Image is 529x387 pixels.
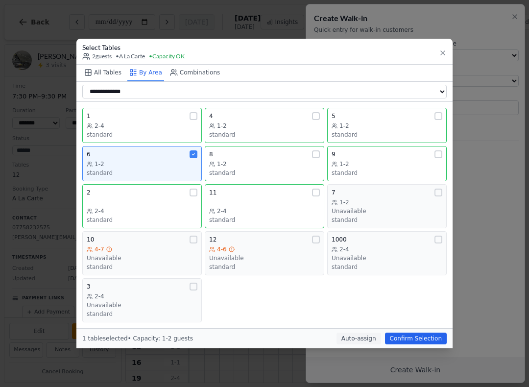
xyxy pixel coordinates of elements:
[87,301,197,309] div: Unavailable
[87,263,197,271] div: standard
[332,150,336,158] span: 9
[127,65,164,81] button: By Area
[82,146,202,181] button: 61-2standard
[116,52,145,60] span: • A La Carte
[209,236,216,243] span: 12
[95,160,104,168] span: 1-2
[95,292,104,300] span: 2-4
[149,52,185,60] span: • Capacity OK
[87,216,197,224] div: standard
[339,245,349,253] span: 2-4
[209,189,216,196] span: 11
[87,131,197,139] div: standard
[87,310,197,318] div: standard
[209,263,320,271] div: standard
[327,108,447,143] button: 51-2standard
[327,184,447,228] button: 71-2Unavailablestandard
[332,254,442,262] div: Unavailable
[217,160,227,168] span: 1-2
[205,146,324,181] button: 81-2standard
[209,216,320,224] div: standard
[87,169,197,177] div: standard
[205,108,324,143] button: 41-2standard
[339,122,349,130] span: 1-2
[87,150,91,158] span: 6
[332,216,442,224] div: standard
[87,283,91,290] span: 3
[337,333,381,344] button: Auto-assign
[327,146,447,181] button: 91-2standard
[217,122,227,130] span: 1-2
[209,112,213,120] span: 4
[82,184,202,228] button: 22-4standard
[209,131,320,139] div: standard
[82,231,202,275] button: 104-7Unavailablestandard
[332,236,347,243] span: 1000
[82,43,185,52] h3: Select Tables
[209,254,320,262] div: Unavailable
[82,278,202,322] button: 32-4Unavailablestandard
[332,263,442,271] div: standard
[82,65,123,81] button: All Tables
[205,231,324,275] button: 124-6Unavailablestandard
[332,131,442,139] div: standard
[332,112,336,120] span: 5
[339,198,349,206] span: 1-2
[205,184,324,228] button: 112-4standard
[332,207,442,215] div: Unavailable
[209,169,320,177] div: standard
[332,189,336,196] span: 7
[82,52,112,60] span: 2 guests
[385,333,447,344] button: Confirm Selection
[217,207,227,215] span: 2-4
[327,231,447,275] button: 10002-4Unavailablestandard
[332,169,442,177] div: standard
[82,335,193,342] span: 1 table selected • Capacity: 1-2 guests
[95,122,104,130] span: 2-4
[217,245,227,253] span: 4-6
[87,236,94,243] span: 10
[168,65,222,81] button: Combinations
[82,108,202,143] button: 12-4standard
[95,245,104,253] span: 4-7
[339,160,349,168] span: 1-2
[95,207,104,215] span: 2-4
[87,254,197,262] div: Unavailable
[87,189,91,196] span: 2
[209,150,213,158] span: 8
[87,112,91,120] span: 1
